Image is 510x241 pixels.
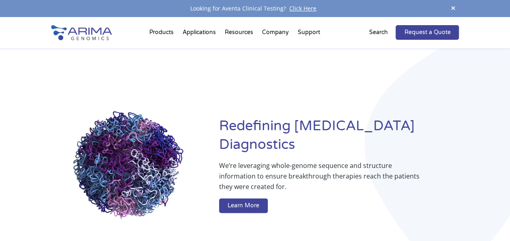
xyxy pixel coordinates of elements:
[286,4,320,12] a: Click Here
[396,25,459,40] a: Request a Quote
[219,198,268,213] a: Learn More
[51,25,112,40] img: Arima-Genomics-logo
[369,27,387,38] p: Search
[469,202,510,241] iframe: Chat Widget
[219,160,426,198] p: We’re leveraging whole-genome sequence and structure information to ensure breakthrough therapies...
[51,3,459,14] div: Looking for Aventa Clinical Testing?
[219,117,459,160] h1: Redefining [MEDICAL_DATA] Diagnostics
